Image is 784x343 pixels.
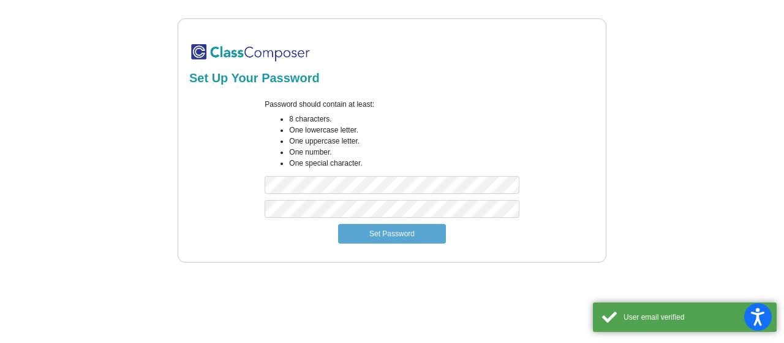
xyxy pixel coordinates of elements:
[338,224,446,244] button: Set Password
[624,312,767,323] div: User email verified
[289,125,519,136] li: One lowercase letter.
[265,99,374,110] label: Password should contain at least:
[189,71,595,85] h2: Set Up Your Password
[289,114,519,125] li: 8 characters.
[289,158,519,169] li: One special character.
[289,147,519,158] li: One number.
[289,136,519,147] li: One uppercase letter.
